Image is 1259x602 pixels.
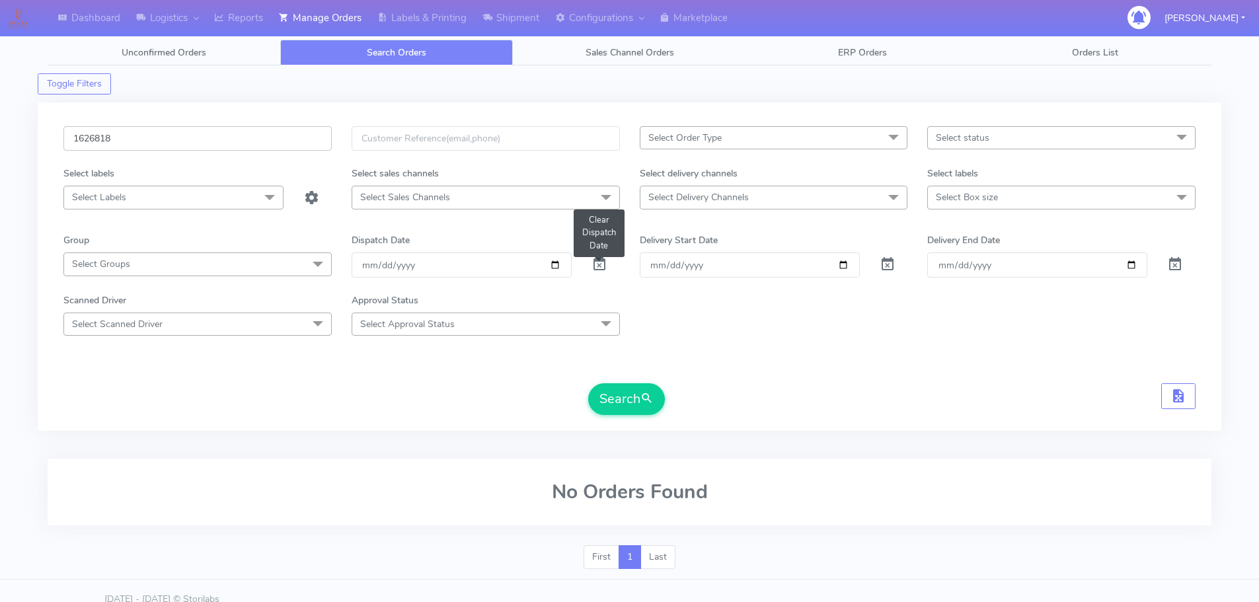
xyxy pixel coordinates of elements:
input: Customer Reference(email,phone) [352,126,620,151]
button: Search [588,383,665,415]
span: Select Box size [936,191,998,204]
h2: No Orders Found [63,481,1196,503]
span: Sales Channel Orders [586,46,674,59]
span: Unconfirmed Orders [122,46,206,59]
span: Select Groups [72,258,130,270]
label: Delivery Start Date [640,233,718,247]
span: Select status [936,132,989,144]
label: Select labels [927,167,978,180]
span: Orders List [1072,46,1118,59]
label: Delivery End Date [927,233,1000,247]
span: Search Orders [367,46,426,59]
label: Dispatch Date [352,233,410,247]
button: [PERSON_NAME] [1155,5,1255,32]
span: Select Scanned Driver [72,318,163,330]
label: Select sales channels [352,167,439,180]
span: Select Delivery Channels [648,191,749,204]
label: Scanned Driver [63,293,126,307]
button: Toggle Filters [38,73,111,94]
span: Select Sales Channels [360,191,450,204]
label: Group [63,233,89,247]
ul: Tabs [48,40,1211,65]
span: Select Labels [72,191,126,204]
label: Approval Status [352,293,418,307]
span: Select Order Type [648,132,722,144]
span: ERP Orders [838,46,887,59]
label: Select delivery channels [640,167,738,180]
label: Select labels [63,167,114,180]
input: Order Id [63,126,332,151]
a: 1 [619,545,641,569]
span: Select Approval Status [360,318,455,330]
